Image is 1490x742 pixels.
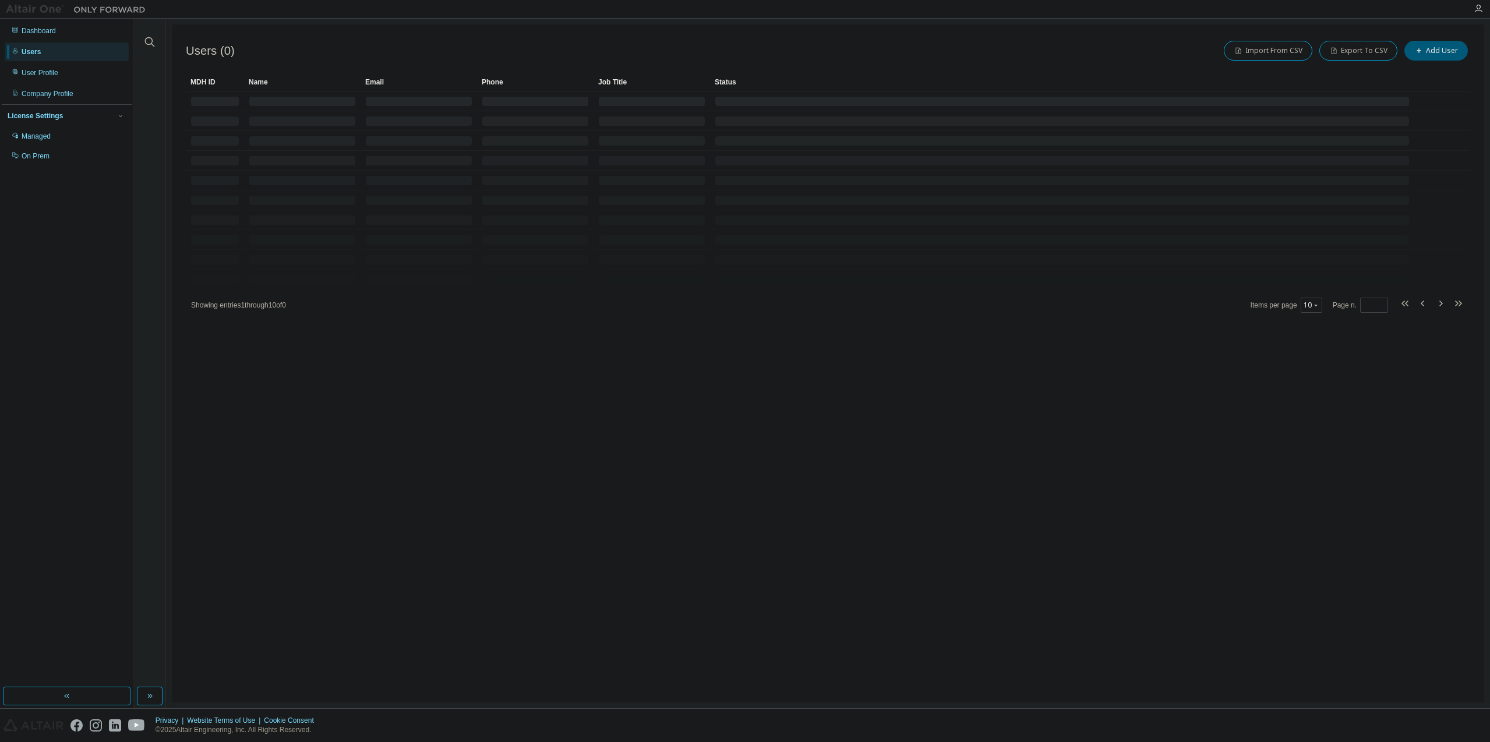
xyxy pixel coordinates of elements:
button: Add User [1404,41,1468,61]
div: Job Title [598,73,705,91]
div: Privacy [156,716,187,725]
span: Users (0) [186,44,235,58]
div: Status [715,73,1410,91]
img: altair_logo.svg [3,719,63,732]
div: Managed [22,132,51,141]
div: Cookie Consent [264,716,320,725]
img: linkedin.svg [109,719,121,732]
div: User Profile [22,68,58,77]
img: instagram.svg [90,719,102,732]
img: facebook.svg [70,719,83,732]
button: 10 [1304,301,1319,310]
div: Company Profile [22,89,73,98]
img: Altair One [6,3,151,15]
img: youtube.svg [128,719,145,732]
span: Showing entries 1 through 10 of 0 [191,301,286,309]
p: © 2025 Altair Engineering, Inc. All Rights Reserved. [156,725,321,735]
div: Email [365,73,472,91]
div: Dashboard [22,26,56,36]
div: MDH ID [190,73,239,91]
div: License Settings [8,111,63,121]
button: Export To CSV [1319,41,1397,61]
span: Items per page [1251,298,1322,313]
button: Import From CSV [1224,41,1312,61]
div: Name [249,73,356,91]
span: Page n. [1333,298,1388,313]
div: On Prem [22,151,50,161]
div: Users [22,47,41,56]
div: Website Terms of Use [187,716,264,725]
div: Phone [482,73,589,91]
